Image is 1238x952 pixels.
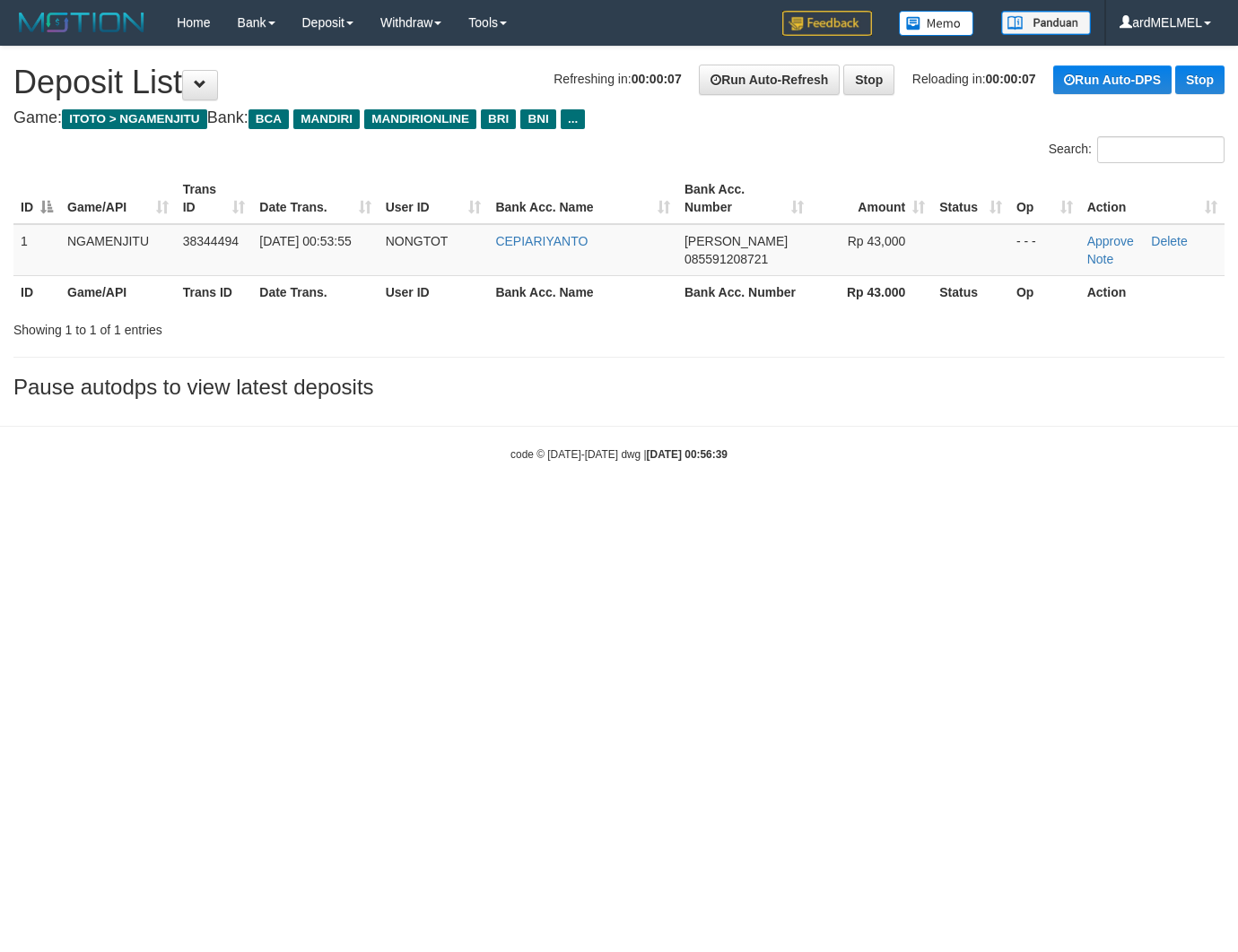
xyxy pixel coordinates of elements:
th: Amount: activate to sort column ascending [811,173,932,224]
h3: Pause autodps to view latest deposits [13,376,1225,399]
a: Note [1087,252,1114,266]
td: - - - [1009,224,1080,276]
strong: [DATE] 00:56:39 [647,448,728,461]
h1: Deposit List [13,65,1225,100]
span: Reloading in: [912,72,1036,86]
th: Bank Acc. Number: activate to sort column ascending [677,173,811,224]
span: Rp 43,000 [848,234,906,248]
th: Op: activate to sort column ascending [1009,173,1080,224]
a: Run Auto-Refresh [699,65,840,95]
img: Button%20Memo.svg [899,11,974,36]
img: Feedback.jpg [782,11,872,36]
th: ID: activate to sort column descending [13,173,60,224]
a: Stop [1175,65,1225,94]
th: ID [13,275,60,308]
img: MOTION_logo.png [13,9,150,36]
th: User ID [379,275,489,308]
th: Action [1080,275,1225,308]
a: CEPIARIYANTO [495,234,588,248]
th: Status: activate to sort column ascending [932,173,1009,224]
th: Trans ID [176,275,253,308]
th: Action: activate to sort column ascending [1080,173,1225,224]
th: Bank Acc. Name [488,275,677,308]
span: MANDIRI [293,109,360,129]
small: code © [DATE]-[DATE] dwg | [510,448,728,461]
span: MANDIRIONLINE [364,109,476,129]
span: BNI [520,109,555,129]
a: Approve [1087,234,1134,248]
label: Search: [1049,136,1225,163]
th: Game/API: activate to sort column ascending [60,173,176,224]
a: Run Auto-DPS [1053,65,1172,94]
strong: 00:00:07 [986,72,1036,86]
th: Op [1009,275,1080,308]
span: Copy 085591208721 to clipboard [684,252,768,266]
input: Search: [1097,136,1225,163]
span: ... [561,109,585,129]
th: User ID: activate to sort column ascending [379,173,489,224]
th: Rp 43.000 [811,275,932,308]
th: Game/API [60,275,176,308]
th: Trans ID: activate to sort column ascending [176,173,253,224]
th: Date Trans. [252,275,378,308]
span: Refreshing in: [554,72,681,86]
div: Showing 1 to 1 of 1 entries [13,314,502,339]
img: panduan.png [1001,11,1091,35]
th: Bank Acc. Number [677,275,811,308]
span: BRI [481,109,516,129]
h4: Game: Bank: [13,109,1225,127]
span: BCA [248,109,289,129]
td: NGAMENJITU [60,224,176,276]
a: Stop [843,65,894,95]
strong: 00:00:07 [632,72,682,86]
td: 1 [13,224,60,276]
span: NONGTOT [386,234,449,248]
span: [DATE] 00:53:55 [259,234,351,248]
th: Status [932,275,1009,308]
span: ITOTO > NGAMENJITU [62,109,207,129]
th: Bank Acc. Name: activate to sort column ascending [488,173,677,224]
span: [PERSON_NAME] [684,234,788,248]
a: Delete [1151,234,1187,248]
span: 38344494 [183,234,239,248]
th: Date Trans.: activate to sort column ascending [252,173,378,224]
